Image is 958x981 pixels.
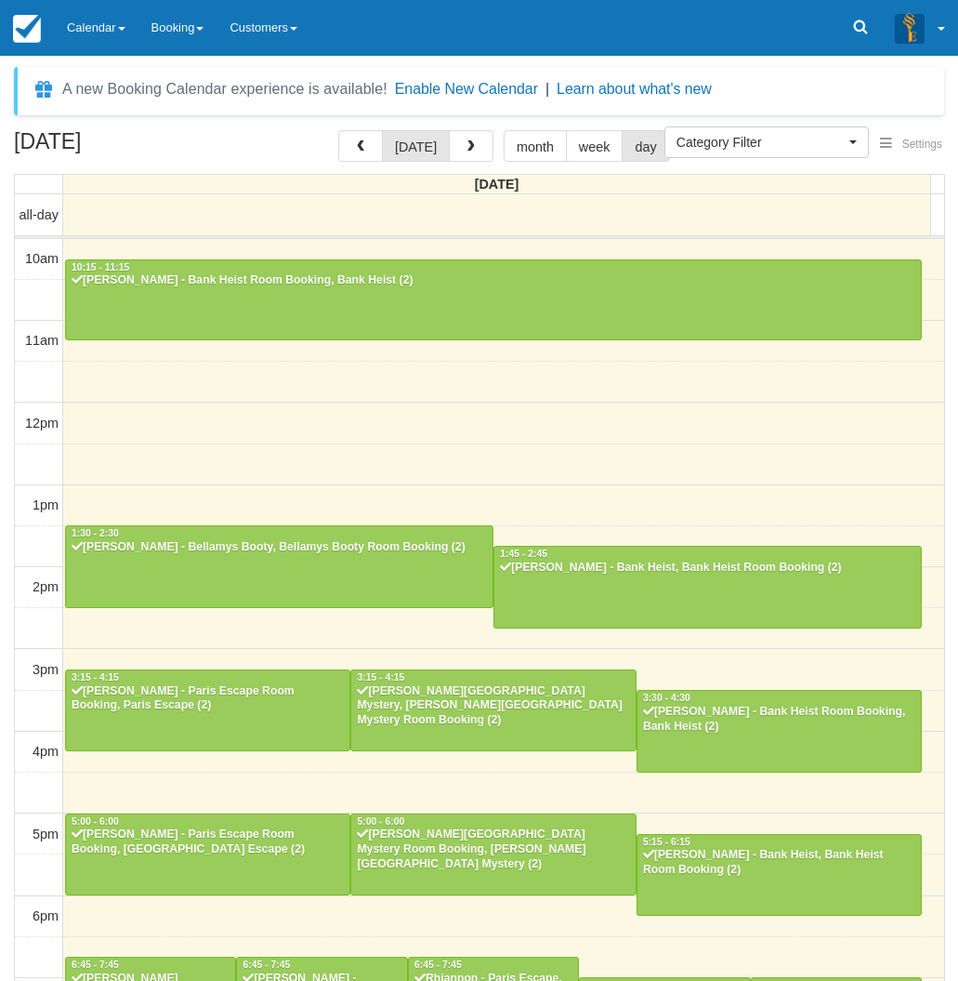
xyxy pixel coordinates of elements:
a: 5:00 - 6:00[PERSON_NAME] - Paris Escape Room Booking, [GEOGRAPHIC_DATA] Escape (2) [65,814,350,895]
span: 10:15 - 11:15 [72,262,129,272]
span: 6:45 - 7:45 [243,960,290,970]
div: [PERSON_NAME][GEOGRAPHIC_DATA] Mystery Room Booking, [PERSON_NAME][GEOGRAPHIC_DATA] Mystery (2) [356,828,630,872]
span: 10am [25,251,59,266]
a: 1:30 - 2:30[PERSON_NAME] - Bellamys Booty, Bellamys Booty Room Booking (2) [65,525,493,607]
span: 1:30 - 2:30 [72,528,119,538]
span: 5:00 - 6:00 [357,816,404,827]
span: 6:45 - 7:45 [414,960,462,970]
img: A3 [895,13,925,43]
a: Learn about what's new [557,81,712,97]
span: Category Filter [676,133,845,152]
button: Settings [869,131,953,158]
a: 1:45 - 2:45[PERSON_NAME] - Bank Heist, Bank Heist Room Booking (2) [493,546,922,628]
span: 1pm [33,497,59,512]
span: 5:00 - 6:00 [72,816,119,827]
button: Category Filter [664,126,869,158]
span: 6pm [33,908,59,923]
button: month [504,130,567,162]
button: week [566,130,623,162]
a: 3:30 - 4:30[PERSON_NAME] - Bank Heist Room Booking, Bank Heist (2) [636,690,922,772]
span: 2pm [33,579,59,594]
span: 11am [25,333,59,348]
span: [DATE] [475,177,519,192]
h2: [DATE] [14,130,249,165]
span: 3:15 - 4:15 [357,672,404,683]
div: [PERSON_NAME] - Paris Escape Room Booking, [GEOGRAPHIC_DATA] Escape (2) [71,828,345,857]
a: 5:00 - 6:00[PERSON_NAME][GEOGRAPHIC_DATA] Mystery Room Booking, [PERSON_NAME][GEOGRAPHIC_DATA] My... [350,814,636,895]
img: checkfront-main-nav-mini-logo.png [13,15,41,43]
button: day [622,130,669,162]
a: 3:15 - 4:15[PERSON_NAME][GEOGRAPHIC_DATA] Mystery, [PERSON_NAME][GEOGRAPHIC_DATA] Mystery Room Bo... [350,669,636,751]
a: 3:15 - 4:15[PERSON_NAME] - Paris Escape Room Booking, Paris Escape (2) [65,669,350,751]
span: | [545,81,549,97]
div: [PERSON_NAME][GEOGRAPHIC_DATA] Mystery, [PERSON_NAME][GEOGRAPHIC_DATA] Mystery Room Booking (2) [356,684,630,729]
span: 5pm [33,827,59,842]
button: Enable New Calendar [395,80,538,99]
span: 1:45 - 2:45 [500,549,547,559]
div: [PERSON_NAME] - Bellamys Booty, Bellamys Booty Room Booking (2) [71,540,488,555]
a: 10:15 - 11:15[PERSON_NAME] - Bank Heist Room Booking, Bank Heist (2) [65,259,922,341]
div: [PERSON_NAME] - Bank Heist Room Booking, Bank Heist (2) [71,273,916,288]
div: [PERSON_NAME] - Bank Heist, Bank Heist Room Booking (2) [499,561,916,576]
span: 3:15 - 4:15 [72,672,119,683]
span: all-day [20,207,59,222]
span: 3:30 - 4:30 [643,693,690,703]
span: 3pm [33,662,59,677]
a: 5:15 - 6:15[PERSON_NAME] - Bank Heist, Bank Heist Room Booking (2) [636,834,922,916]
button: [DATE] [382,130,450,162]
div: [PERSON_NAME] - Bank Heist, Bank Heist Room Booking (2) [642,848,916,878]
div: A new Booking Calendar experience is available! [62,78,387,100]
div: [PERSON_NAME] - Paris Escape Room Booking, Paris Escape (2) [71,684,345,714]
div: [PERSON_NAME] - Bank Heist Room Booking, Bank Heist (2) [642,705,916,735]
span: 4pm [33,744,59,759]
span: Settings [902,138,942,151]
span: 5:15 - 6:15 [643,837,690,847]
span: 6:45 - 7:45 [72,960,119,970]
span: 12pm [25,416,59,431]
